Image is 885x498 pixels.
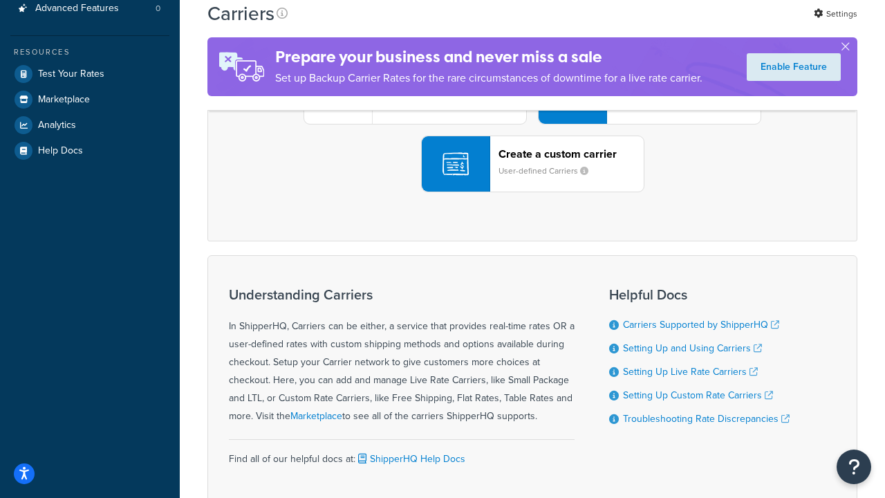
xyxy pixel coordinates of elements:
div: Resources [10,46,169,58]
img: ad-rules-rateshop-fe6ec290ccb7230408bd80ed9643f0289d75e0ffd9eb532fc0e269fcd187b520.png [207,37,275,96]
a: Marketplace [10,87,169,112]
img: icon-carrier-custom-c93b8a24.svg [442,151,469,177]
p: Set up Backup Carrier Rates for the rare circumstances of downtime for a live rate carrier. [275,68,702,88]
button: Open Resource Center [837,450,871,484]
a: Troubleshooting Rate Discrepancies [623,412,790,426]
h3: Understanding Carriers [229,287,575,302]
a: Carriers Supported by ShipperHQ [623,317,779,332]
span: 0 [156,3,160,15]
h4: Prepare your business and never miss a sale [275,46,702,68]
a: Analytics [10,113,169,138]
span: Help Docs [38,145,83,157]
a: Setting Up Custom Rate Carriers [623,388,773,403]
div: In ShipperHQ, Carriers can be either, a service that provides real-time rates OR a user-defined r... [229,287,575,425]
div: Find all of our helpful docs at: [229,439,575,468]
a: Test Your Rates [10,62,169,86]
a: Setting Up Live Rate Carriers [623,365,758,379]
a: Setting Up and Using Carriers [623,341,762,356]
span: Advanced Features [35,3,119,15]
a: ShipperHQ Help Docs [355,452,465,466]
button: Create a custom carrierUser-defined Carriers [421,136,644,192]
h3: Helpful Docs [609,287,790,302]
span: Marketplace [38,94,90,106]
span: Test Your Rates [38,68,104,80]
a: Help Docs [10,138,169,163]
a: Settings [814,4,857,24]
a: Enable Feature [747,53,841,81]
small: User-defined Carriers [499,165,599,177]
span: Analytics [38,120,76,131]
header: Create a custom carrier [499,147,644,160]
a: Marketplace [290,409,342,423]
